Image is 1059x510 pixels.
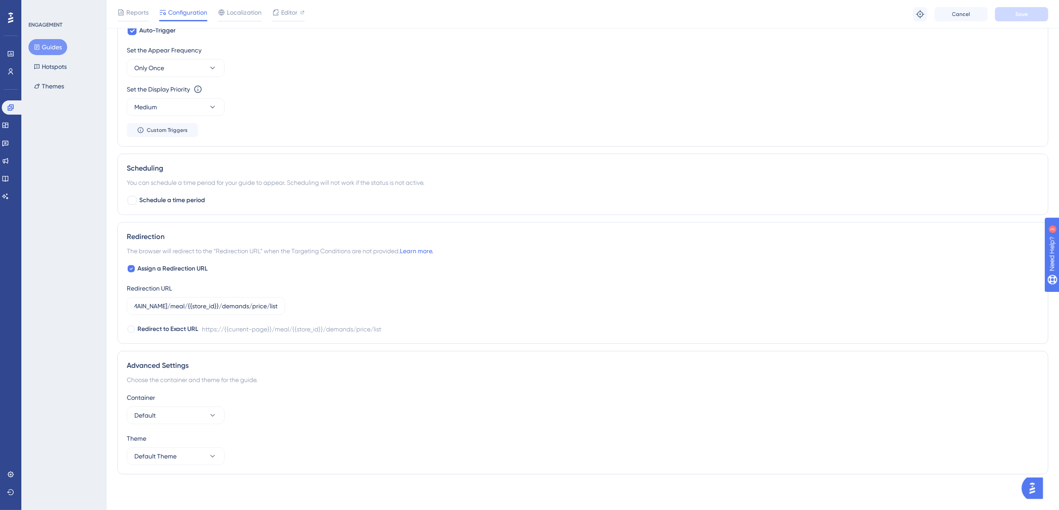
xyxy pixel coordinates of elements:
div: Redirection [127,231,1039,242]
button: Medium [127,98,225,116]
button: Guides [28,39,67,55]
span: Cancel [952,11,970,18]
div: Scheduling [127,163,1039,174]
a: Learn more. [400,247,433,255]
button: Themes [28,78,69,94]
span: Default Theme [134,451,177,462]
span: Localization [227,7,262,18]
button: Default Theme [127,447,225,465]
span: Need Help? [21,2,56,13]
button: Custom Triggers [127,123,198,137]
span: Only Once [134,63,164,73]
span: Save [1015,11,1028,18]
div: https://{{current-page}}/meal/{{store_id}}/demands/price/list [202,324,381,335]
button: Cancel [934,7,988,21]
button: Save [995,7,1048,21]
div: Choose the container and theme for the guide. [127,375,1039,385]
div: You can schedule a time period for your guide to appear. Scheduling will not work if the status i... [127,177,1039,188]
span: Editor [281,7,298,18]
span: Assign a Redirection URL [137,263,208,274]
div: Set the Appear Frequency [127,45,1039,56]
input: https://www.example.com/ [134,301,278,311]
span: Default [134,410,156,421]
span: Redirect to Exact URL [137,324,198,335]
div: Container [127,392,1039,403]
span: Auto-Trigger [139,25,176,36]
div: Redirection URL [127,283,172,294]
span: Reports [126,7,149,18]
button: Default [127,406,225,424]
div: Theme [127,433,1039,444]
span: The browser will redirect to the “Redirection URL” when the Targeting Conditions are not provided. [127,246,433,256]
span: Medium [134,102,157,112]
div: ENGAGEMENT [28,21,62,28]
span: Schedule a time period [139,195,205,206]
div: Advanced Settings [127,360,1039,371]
span: Configuration [168,7,207,18]
button: Only Once [127,59,225,77]
span: Custom Triggers [147,127,188,134]
div: 3 [62,4,64,12]
div: Set the Display Priority [127,84,190,95]
iframe: UserGuiding AI Assistant Launcher [1022,475,1048,502]
button: Hotspots [28,59,72,75]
